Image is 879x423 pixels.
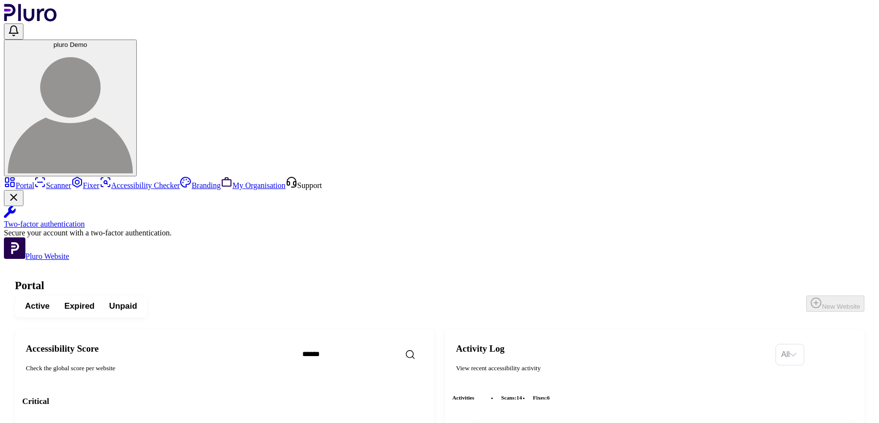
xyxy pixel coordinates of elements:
button: New Website [806,296,864,312]
button: Active [18,298,57,315]
div: View recent accessibility activity [456,364,768,373]
h2: Activity Log [456,343,768,355]
span: 14 [517,395,522,401]
span: 6 [547,395,550,401]
a: Portal [4,181,34,190]
div: Two-factor authentication [4,220,875,229]
span: Active [25,301,50,312]
a: Two-factor authentication [4,206,875,229]
span: Unpaid [109,301,137,312]
a: Accessibility Checker [100,181,180,190]
a: Logo [4,15,57,23]
button: Close Two-factor authentication notification [4,190,23,206]
button: Expired [57,298,102,315]
button: Unpaid [102,298,145,315]
li: scans : [498,393,526,402]
h2: Accessibility Score [26,343,288,355]
a: Scanner [34,181,71,190]
div: Activities [452,388,857,408]
a: Open Support screen [286,181,322,190]
span: Expired [64,301,95,312]
button: pluro Demopluro Demo [4,40,137,176]
div: Set sorting [775,344,805,365]
div: Check the global score per website [26,364,288,373]
li: fixes : [529,393,553,402]
a: Branding [180,181,221,190]
aside: Sidebar menu [4,176,875,261]
h3: Critical [22,396,427,407]
img: pluro Demo [8,48,133,173]
a: Open Pluro Website [4,252,69,260]
input: Search [295,345,453,364]
div: Secure your account with a two-factor authentication. [4,229,875,237]
button: Open notifications, you have undefined new notifications [4,23,23,40]
span: pluro Demo [54,41,87,48]
a: Fixer [71,181,100,190]
a: My Organisation [221,181,286,190]
h1: Portal [15,279,864,292]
